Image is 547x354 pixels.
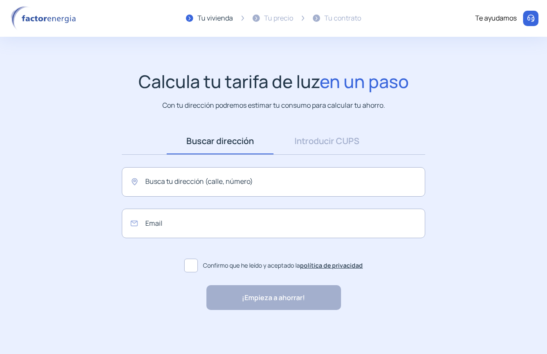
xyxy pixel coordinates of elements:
[320,69,409,93] span: en un paso
[138,71,409,92] h1: Calcula tu tarifa de luz
[203,261,363,270] span: Confirmo que he leído y aceptado la
[300,261,363,269] a: política de privacidad
[526,14,535,23] img: llamar
[9,6,81,31] img: logo factor
[324,13,361,24] div: Tu contrato
[264,13,293,24] div: Tu precio
[475,13,517,24] div: Te ayudamos
[167,128,273,154] a: Buscar dirección
[197,13,233,24] div: Tu vivienda
[162,100,385,111] p: Con tu dirección podremos estimar tu consumo para calcular tu ahorro.
[273,128,380,154] a: Introducir CUPS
